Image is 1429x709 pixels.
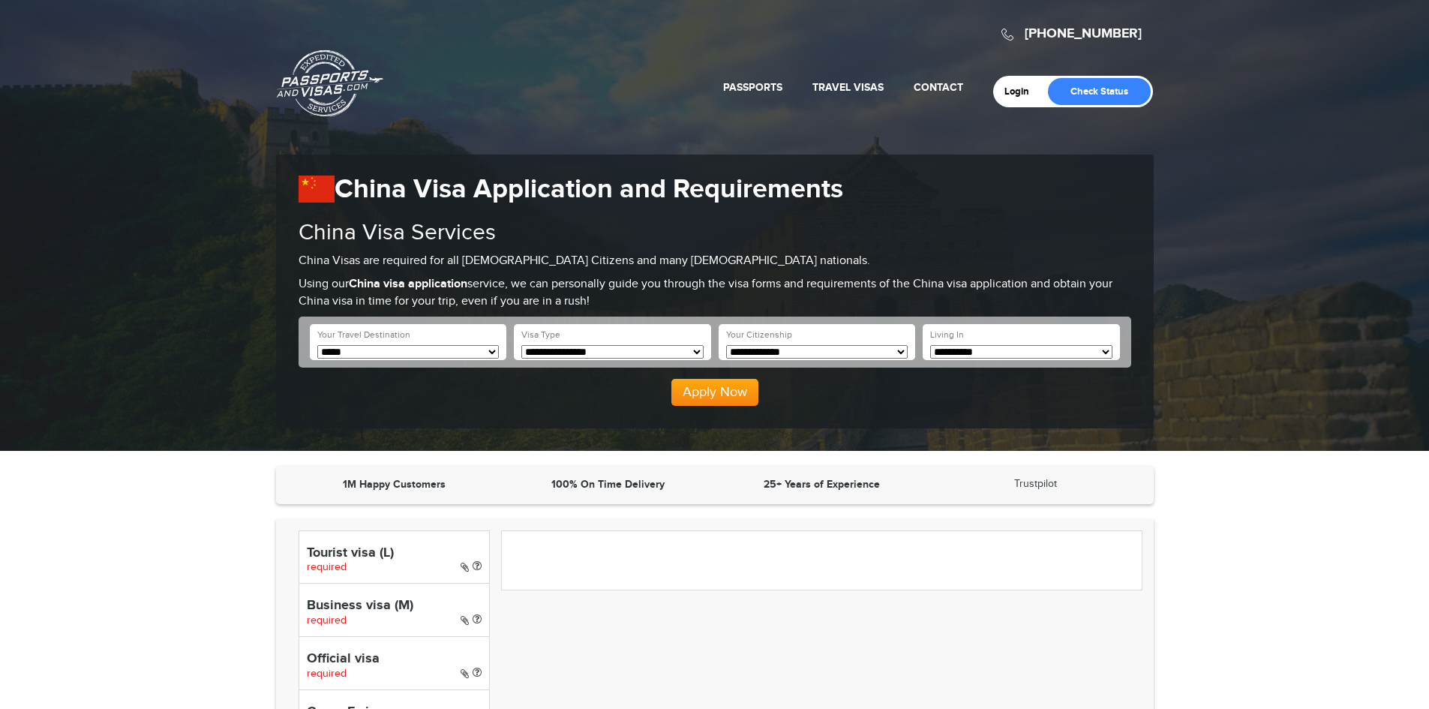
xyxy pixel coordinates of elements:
h4: Business visa (M) [307,599,482,614]
strong: 100% On Time Delivery [551,478,665,491]
p: Using our service, we can personally guide you through the visa forms and requirements of the Chi... [299,276,1131,311]
a: Passports & [DOMAIN_NAME] [277,50,383,117]
h2: China Visa Services [299,221,1131,245]
a: Contact [914,81,963,94]
label: Living In [930,329,964,341]
strong: 1M Happy Customers [343,478,446,491]
label: Your Citizenship [726,329,792,341]
h4: Tourist visa (L) [307,546,482,561]
label: Your Travel Destination [317,329,410,341]
a: Login [1004,86,1040,98]
strong: 25+ Years of Experience [764,478,880,491]
button: Apply Now [671,379,758,406]
h4: Official visa [307,652,482,667]
strong: China visa application [349,277,467,291]
p: China Visas are required for all [DEMOGRAPHIC_DATA] Citizens and many [DEMOGRAPHIC_DATA] nationals. [299,253,1131,270]
a: [PHONE_NUMBER] [1025,26,1142,42]
i: Paper Visa [461,615,469,626]
span: required [307,561,347,573]
a: Trustpilot [1014,478,1057,490]
label: Visa Type [521,329,560,341]
span: required [307,614,347,626]
h1: China Visa Application and Requirements [299,173,1131,206]
i: Paper Visa [461,562,469,572]
a: Travel Visas [812,81,884,94]
span: required [307,668,347,680]
i: Paper Visa [461,668,469,679]
a: Passports [723,81,782,94]
a: Check Status [1048,78,1151,105]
